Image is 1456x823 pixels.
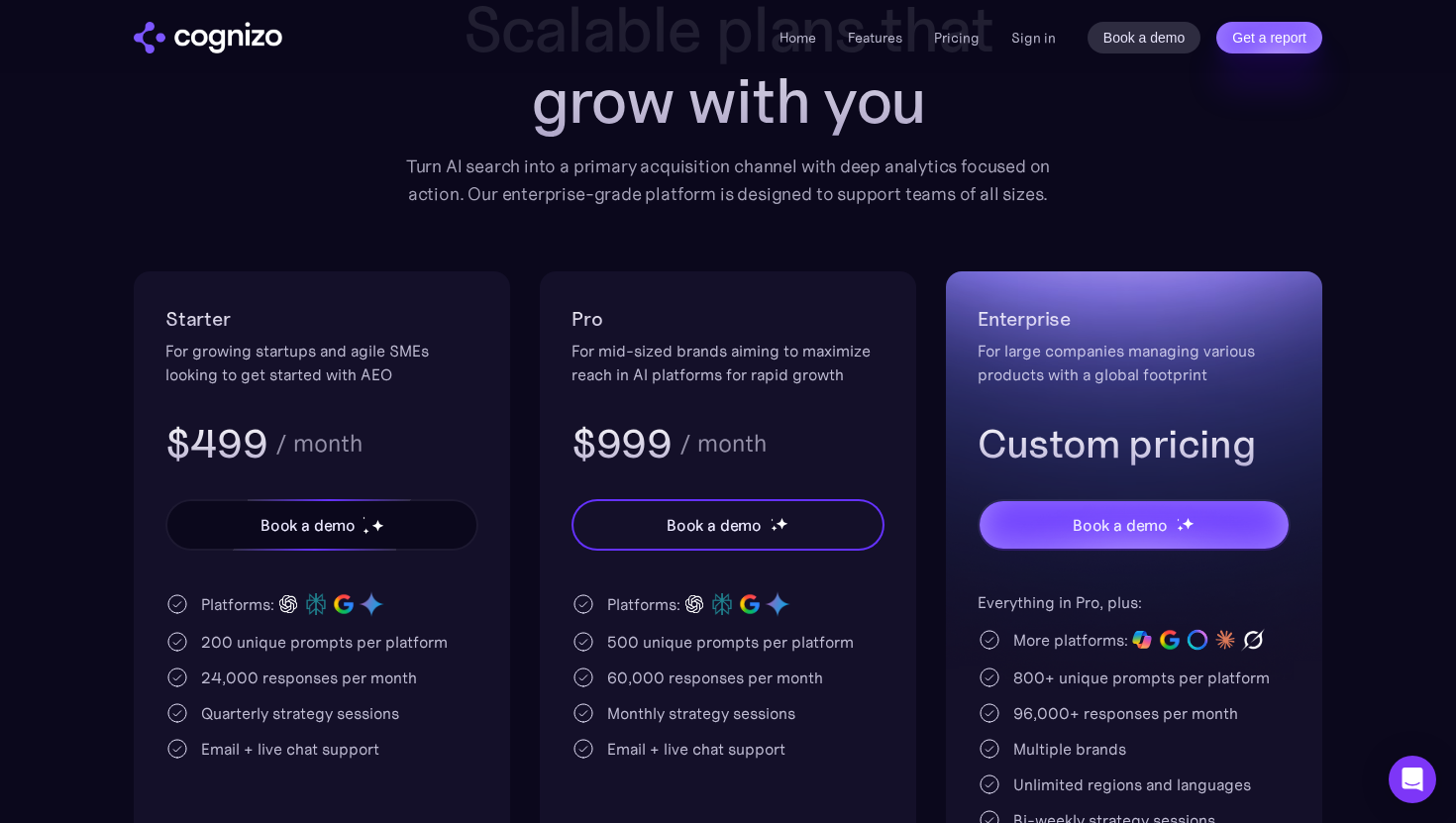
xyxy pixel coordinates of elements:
div: More platforms: [1013,628,1128,652]
div: Monthly strategy sessions [607,701,795,725]
div: Everything in Pro, plus: [978,590,1291,614]
img: star [363,528,369,535]
a: Sign in [1011,26,1056,50]
div: For mid-sized brands aiming to maximize reach in AI platforms for rapid growth [572,339,884,386]
a: Book a demostarstarstar [165,499,478,551]
img: star [1182,517,1195,530]
div: Email + live chat support [607,737,785,761]
div: 800+ unique prompts per platform [1013,666,1270,689]
div: 500 unique prompts per platform [607,630,854,654]
a: Book a demo [1088,22,1201,53]
img: star [1177,525,1184,532]
h2: Starter [165,303,478,335]
div: 200 unique prompts per platform [201,630,448,654]
img: star [776,517,788,530]
div: 24,000 responses per month [201,666,417,689]
div: For large companies managing various products with a global footprint [978,339,1291,386]
a: Features [848,29,902,47]
img: star [771,518,774,521]
div: Book a demo [667,513,762,537]
h3: $999 [572,418,672,469]
div: / month [679,432,767,456]
div: Open Intercom Messenger [1389,756,1436,803]
div: Book a demo [1073,513,1168,537]
div: Turn AI search into a primary acquisition channel with deep analytics focused on action. Our ente... [391,153,1065,208]
div: Platforms: [607,592,680,616]
img: star [363,516,365,519]
div: Multiple brands [1013,737,1126,761]
div: Unlimited regions and languages [1013,772,1251,796]
div: 60,000 responses per month [607,666,823,689]
div: Quarterly strategy sessions [201,701,399,725]
img: star [771,525,778,532]
img: cognizo logo [134,22,282,53]
a: Book a demostarstarstar [978,499,1291,551]
h2: Pro [572,303,884,335]
a: Pricing [934,29,980,47]
h3: Custom pricing [978,418,1291,469]
div: Platforms: [201,592,274,616]
a: Book a demostarstarstar [572,499,884,551]
img: star [1177,518,1180,521]
h2: Enterprise [978,303,1291,335]
div: For growing startups and agile SMEs looking to get started with AEO [165,339,478,386]
div: 96,000+ responses per month [1013,701,1238,725]
img: star [371,519,384,532]
a: Get a report [1216,22,1322,53]
a: home [134,22,282,53]
div: / month [275,432,363,456]
a: Home [780,29,816,47]
div: Email + live chat support [201,737,379,761]
div: Book a demo [260,513,356,537]
h3: $499 [165,418,267,469]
